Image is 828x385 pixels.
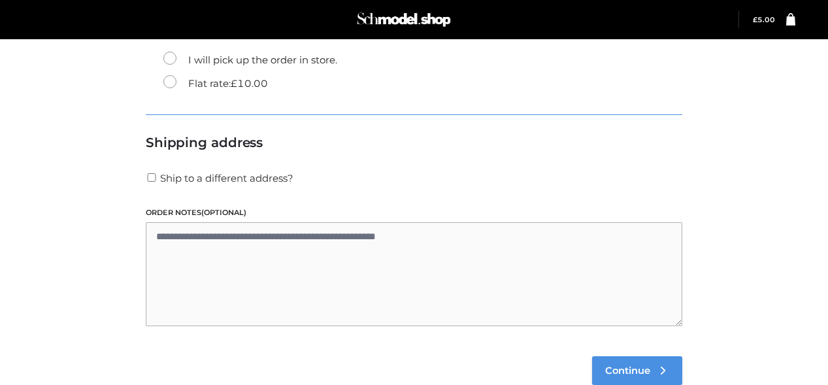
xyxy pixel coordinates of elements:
img: Schmodel Admin 964 [355,7,453,33]
span: £ [753,16,757,24]
input: Ship to a different address? [146,173,157,182]
label: Order notes [146,207,682,219]
label: Flat rate: [163,75,268,92]
bdi: 5.00 [753,16,775,24]
span: £ [231,77,237,90]
a: Continue [592,356,682,385]
a: £5.00 [753,16,775,24]
label: I will pick up the order in store. [163,52,337,69]
span: (optional) [201,208,246,217]
span: Ship to a different address? [160,172,293,184]
span: Continue [605,365,650,377]
bdi: 10.00 [231,77,268,90]
h3: Shipping address [146,135,682,150]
